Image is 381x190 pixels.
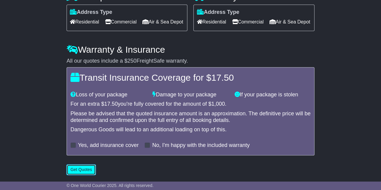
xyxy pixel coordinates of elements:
span: 250 [127,58,136,64]
label: Address Type [70,9,112,16]
div: If your package is stolen [232,92,314,98]
span: Commercial [232,17,264,26]
div: Please be advised that the quoted insurance amount is an approximation. The definitive price will... [70,111,311,123]
span: Air & Sea Depot [142,17,183,26]
h4: Transit Insurance Coverage for $ [70,73,311,83]
span: Air & Sea Depot [270,17,310,26]
label: Yes, add insurance cover [78,142,139,149]
div: Loss of your package [67,92,149,98]
label: Address Type [197,9,239,16]
button: Get Quotes [67,164,96,175]
span: 1,000 [211,101,225,107]
span: Residential [197,17,226,26]
span: 17.50 [104,101,118,107]
div: All our quotes include a $ FreightSafe warranty. [67,58,314,64]
span: © One World Courier 2025. All rights reserved. [67,183,154,188]
h4: Warranty & Insurance [67,45,314,55]
span: Commercial [105,17,136,26]
label: No, I'm happy with the included warranty [152,142,250,149]
div: Damage to your package [149,92,231,98]
span: 17.50 [211,73,234,83]
div: For an extra $ you're fully covered for the amount of $ . [70,101,311,107]
span: Residential [70,17,99,26]
div: Dangerous Goods will lead to an additional loading on top of this. [70,126,311,133]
